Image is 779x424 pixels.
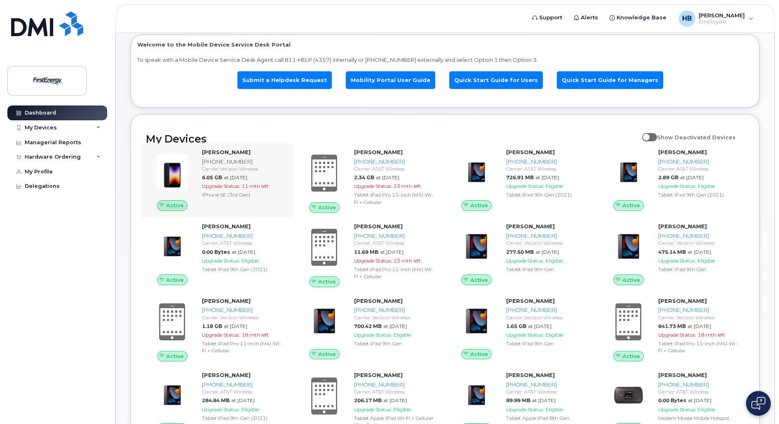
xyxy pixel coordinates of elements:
div: [PHONE_NUMBER] [506,232,589,240]
a: Active[PERSON_NAME][PHONE_NUMBER]Carrier: AT&T Wireless2.34 GBat [DATE]Upgrade Status:23 mth left... [298,148,440,213]
div: Carrier: AT&T Wireless [658,165,741,172]
div: iPhone SE (3rd Gen) [202,191,285,198]
span: Knowledge Base [617,14,666,22]
span: at [DATE] [687,249,711,255]
img: image20231002-3703462-1angbar.jpeg [153,152,192,192]
img: image20231002-3703462-c5m3jd.jpeg [609,227,648,266]
a: Quick Start Guide for Managers [557,71,663,89]
div: Tablet iPad Pro 11-inch (M4) Wi-Fi + Cellular [658,340,741,354]
a: Active[PERSON_NAME][PHONE_NUMBER]Carrier: Verizon Wireless475.14 MBat [DATE]Upgrade Status:Eligib... [602,223,744,285]
span: at [DATE] [532,397,556,403]
a: Support [526,9,568,26]
span: Eligible [242,258,259,264]
a: Active[PERSON_NAME][PHONE_NUMBER]Carrier: AT&T Wireless726.91 MBat [DATE]Upgrade Status:EligibleT... [450,148,592,211]
div: [PHONE_NUMBER] [354,158,437,166]
span: 11.69 MB [354,249,378,255]
div: Tablet iPad Pro 11-inch (M4) Wi-Fi + Cellular [202,340,285,354]
div: Tablet iPad 9th Gen (2021) [658,191,741,198]
div: [PHONE_NUMBER] [658,232,741,240]
span: [PERSON_NAME] [699,12,745,19]
a: Alerts [568,9,604,26]
div: Carrier: Verizon Wireless [506,314,589,321]
strong: [PERSON_NAME] [506,149,555,155]
div: Carrier: AT&T Wireless [658,388,741,395]
div: Tablet iPad 9th Gen [506,340,589,347]
span: 23 mth left [394,258,421,264]
strong: [PERSON_NAME] [354,223,403,230]
div: Carrier: AT&T Wireless [506,165,589,172]
img: image20231002-3703462-c5m3jd.jpeg [305,301,344,341]
a: Active[PERSON_NAME][PHONE_NUMBER]Carrier: AT&T Wireless11.69 MBat [DATE]Upgrade Status:23 mth lef... [298,223,440,287]
a: Active[PERSON_NAME][PHONE_NUMBER]Carrier: Verizon Wireless1.18 GBat [DATE]Upgrade Status:18 mth l... [146,297,288,361]
div: [PHONE_NUMBER] [354,306,437,314]
span: Active [470,276,488,284]
a: Active[PERSON_NAME][PHONE_NUMBER]Carrier: AT&T Wireless0.00 Bytesat [DATE]Upgrade Status:Eligible... [146,223,288,285]
div: Tablet iPad Pro 11-inch (M4) Wi-Fi + Cellular [354,266,437,280]
div: Tablet iPad Pro 11-inch (M4) Wi-Fi + Cellular [354,191,437,205]
a: Active[PERSON_NAME][PHONE_NUMBER]Carrier: Verizon Wireless6.05 GBat [DATE]Upgrade Status:11 mth l... [146,148,288,211]
span: 277.50 MB [506,249,534,255]
img: image20231002-3703462-1taoqtb.jpeg [153,375,192,415]
strong: [PERSON_NAME] [202,223,251,230]
span: 0.00 Bytes [202,249,230,255]
span: Active [166,201,184,209]
span: 2.89 GB [658,174,678,180]
h2: My Devices [146,133,638,145]
div: Hammond, Brian W. [673,10,759,27]
div: Carrier: Verizon Wireless [202,165,285,172]
a: Submit a Helpdesk Request [237,71,332,89]
span: Upgrade Status: [658,406,696,412]
span: Eligible [394,406,411,412]
span: Upgrade Status: [658,332,696,338]
div: [PHONE_NUMBER] [202,306,285,314]
div: [PHONE_NUMBER] [506,158,589,166]
span: Upgrade Status: [202,183,240,189]
span: 6.05 GB [202,174,222,180]
a: Active[PERSON_NAME][PHONE_NUMBER]Carrier: Verizon Wireless700.42 MBat [DATE]Upgrade Status:Eligib... [298,297,440,360]
div: Carrier: AT&T Wireless [354,165,437,172]
div: Carrier: AT&T Wireless [506,388,589,395]
span: Active [470,350,488,358]
span: Active [318,204,336,211]
strong: [PERSON_NAME] [506,372,555,378]
span: at [DATE] [232,249,255,255]
span: at [DATE] [687,323,711,329]
div: Tablet iPad 9th Gen [658,266,741,273]
div: Tablet iPad 9th Gen [506,266,589,273]
span: 89.99 MB [506,397,530,403]
img: image20231002-3703462-1taoqtb.jpeg [609,152,648,192]
div: [PHONE_NUMBER] [202,232,285,240]
span: at [DATE] [231,397,255,403]
span: Eligible [242,406,259,412]
span: at [DATE] [224,174,247,180]
div: Carrier: Verizon Wireless [202,314,285,321]
span: Upgrade Status: [506,183,544,189]
strong: [PERSON_NAME] [658,372,707,378]
img: Open chat [751,397,765,410]
strong: [PERSON_NAME] [202,298,251,304]
span: Upgrade Status: [658,258,696,264]
a: Active[PERSON_NAME][PHONE_NUMBER]Carrier: Verizon Wireless841.73 MBat [DATE]Upgrade Status:18 mth... [602,297,744,361]
div: Carrier: Verizon Wireless [658,314,741,321]
div: [PHONE_NUMBER] [658,158,741,166]
span: Upgrade Status: [354,332,392,338]
span: 726.91 MB [506,174,534,180]
span: Upgrade Status: [354,258,392,264]
span: HB [682,14,692,23]
div: [PHONE_NUMBER] [658,306,741,314]
span: 700.42 MB [354,323,382,329]
div: Carrier: AT&T Wireless [202,239,285,246]
span: Active [622,276,640,284]
div: Tablet iPad 9th Gen [354,340,437,347]
img: image20231002-3703462-c4k0xc.jpeg [609,375,648,415]
span: Eligible [546,406,563,412]
div: [PHONE_NUMBER] [354,232,437,240]
span: Active [166,276,184,284]
span: 841.73 MB [658,323,686,329]
img: image20231002-3703462-1taoqtb.jpeg [457,152,496,192]
span: 284.84 MB [202,397,230,403]
div: [PHONE_NUMBER] [506,381,589,389]
div: [PHONE_NUMBER] [202,381,285,389]
img: image20231002-3703462-1taoqtb.jpeg [153,227,192,266]
span: Eligible [546,258,563,264]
